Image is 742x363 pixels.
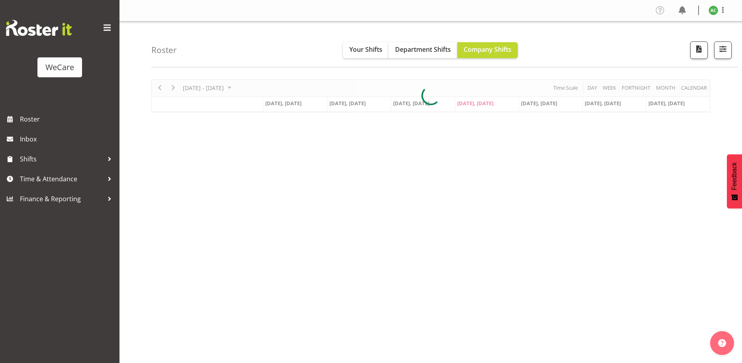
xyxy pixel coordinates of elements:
div: WeCare [45,61,74,73]
img: andrew-casburn10457.jpg [709,6,718,15]
button: Department Shifts [389,42,457,58]
span: Feedback [731,162,738,190]
span: Roster [20,113,116,125]
button: Feedback - Show survey [727,154,742,208]
span: Shifts [20,153,104,165]
span: Time & Attendance [20,173,104,185]
span: Your Shifts [349,45,382,54]
span: Inbox [20,133,116,145]
span: Finance & Reporting [20,193,104,205]
img: Rosterit website logo [6,20,72,36]
button: Filter Shifts [714,41,732,59]
button: Download a PDF of the roster according to the set date range. [690,41,708,59]
img: help-xxl-2.png [718,339,726,347]
span: Company Shifts [464,45,511,54]
span: Department Shifts [395,45,451,54]
button: Your Shifts [343,42,389,58]
h4: Roster [151,45,177,55]
button: Company Shifts [457,42,518,58]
